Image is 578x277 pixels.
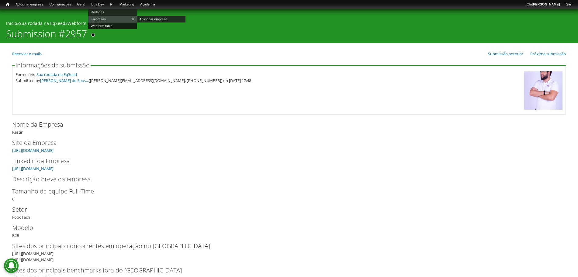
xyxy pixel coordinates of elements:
[88,2,107,8] a: Bus Dev
[12,266,556,275] label: Sites dos principais benchmarks fora do [GEOGRAPHIC_DATA]
[107,2,116,8] a: RI
[116,2,137,8] a: Marketing
[6,20,572,28] div: » »
[530,51,566,56] a: Próxima submissão
[12,223,566,238] div: B2B
[12,2,47,8] a: Adicionar empresa
[532,2,560,6] strong: [PERSON_NAME]
[488,51,523,56] a: Submissão anterior
[6,20,17,26] a: Início
[47,2,74,8] a: Configurações
[6,28,87,43] h1: Submission #2957
[16,71,521,77] div: Formulário:
[12,223,556,232] label: Modelo
[12,120,566,135] div: Restin
[12,175,556,184] label: Descrição breve da empresa
[12,138,556,147] label: Site da Empresa
[16,77,521,84] div: Submitted by ([PERSON_NAME][EMAIL_ADDRESS][DOMAIN_NAME], [PHONE_NUMBER]) on [DATE] 17:48
[12,187,566,202] div: 6
[19,20,65,26] a: Sua rodada na EqSeed
[563,2,575,8] a: Sair
[12,241,556,251] label: Sites dos principais concorrentes em operação no [GEOGRAPHIC_DATA]
[12,187,556,196] label: Tamanho da equipe Full-Time
[12,51,42,56] a: Reenviar e-mails
[74,2,88,8] a: Geral
[524,2,563,8] a: Olá[PERSON_NAME]
[137,2,158,8] a: Academia
[12,120,556,129] label: Nome da Empresa
[40,78,89,83] a: [PERSON_NAME] de Sous...
[12,148,54,153] a: [URL][DOMAIN_NAME]
[3,2,12,7] a: Início
[524,105,562,111] a: Ver perfil do usuário.
[67,20,102,26] a: Webform results
[36,72,77,77] a: Sua rodada na EqSeed
[12,205,566,220] div: FoodTech
[12,156,556,166] label: LinkedIn da Empresa
[12,166,54,171] a: [URL][DOMAIN_NAME]
[12,205,556,214] label: Setor
[15,62,91,68] legend: Informações da submissão
[524,71,562,110] img: Foto de Luciano de Sousa Almeida Barbosa
[6,2,9,6] span: Início
[12,241,566,263] div: [URL][DOMAIN_NAME] [URL][DOMAIN_NAME]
